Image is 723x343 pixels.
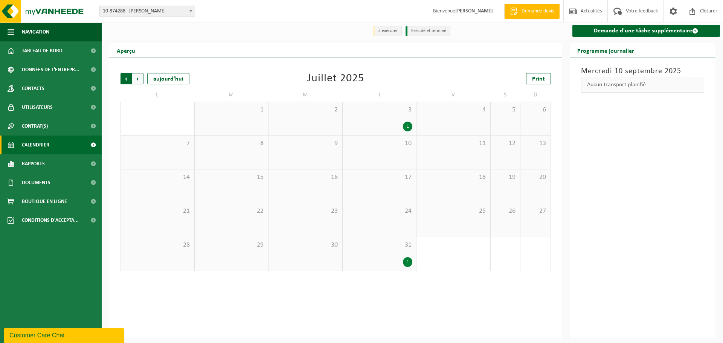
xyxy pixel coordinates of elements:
span: Demande devis [520,8,556,15]
span: 17 [346,173,413,181]
span: 2 [272,106,339,114]
div: 1 [403,257,412,267]
span: 11 [420,139,487,148]
span: 22 [198,207,265,215]
td: L [120,88,195,102]
span: 7 [125,139,191,148]
div: 1 [403,122,412,131]
span: Utilisateurs [22,98,53,117]
strong: [PERSON_NAME] [455,8,493,14]
span: Tableau de bord [22,41,63,60]
span: 26 [494,207,517,215]
span: 19 [494,173,517,181]
span: 15 [198,173,265,181]
span: 31 [346,241,413,249]
span: 1 [198,106,265,114]
li: à exécuter [373,26,402,36]
li: Exécuté et terminé [406,26,450,36]
a: Demande devis [504,4,560,19]
span: Suivant [132,73,143,84]
span: 27 [524,207,546,215]
h2: Programme journalier [570,43,642,58]
a: Print [526,73,551,84]
span: 10 [346,139,413,148]
td: V [416,88,491,102]
span: Rapports [22,154,45,173]
iframe: chat widget [4,326,126,343]
span: 13 [524,139,546,148]
a: Demande d'une tâche supplémentaire [572,25,720,37]
div: Juillet 2025 [307,73,364,84]
span: Contrat(s) [22,117,48,136]
span: Données de l'entrepr... [22,60,79,79]
span: 6 [524,106,546,114]
span: 18 [420,173,487,181]
h2: Aperçu [109,43,143,58]
span: 20 [524,173,546,181]
span: Navigation [22,23,49,41]
span: Boutique en ligne [22,192,67,211]
span: Print [532,76,545,82]
span: 16 [272,173,339,181]
span: Contacts [22,79,44,98]
span: Documents [22,173,50,192]
span: 28 [125,241,191,249]
span: 23 [272,207,339,215]
span: Précédent [120,73,132,84]
span: 10-874288 - COLETTA, BENOÎT - GHLIN [100,6,195,17]
span: 5 [494,106,517,114]
td: S [491,88,521,102]
div: aujourd'hui [147,73,189,84]
span: 9 [272,139,339,148]
td: J [343,88,417,102]
span: 30 [272,241,339,249]
h3: Mercredi 10 septembre 2025 [581,66,705,77]
span: 29 [198,241,265,249]
span: 10-874288 - COLETTA, BENOÎT - GHLIN [99,6,195,17]
span: 4 [420,106,487,114]
div: Aucun transport planifié [581,77,705,93]
span: 21 [125,207,191,215]
td: M [195,88,269,102]
span: 24 [346,207,413,215]
span: 25 [420,207,487,215]
span: 8 [198,139,265,148]
td: D [520,88,551,102]
span: Calendrier [22,136,49,154]
span: 3 [346,106,413,114]
span: 12 [494,139,517,148]
td: M [268,88,343,102]
span: 14 [125,173,191,181]
span: Conditions d'accepta... [22,211,79,230]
